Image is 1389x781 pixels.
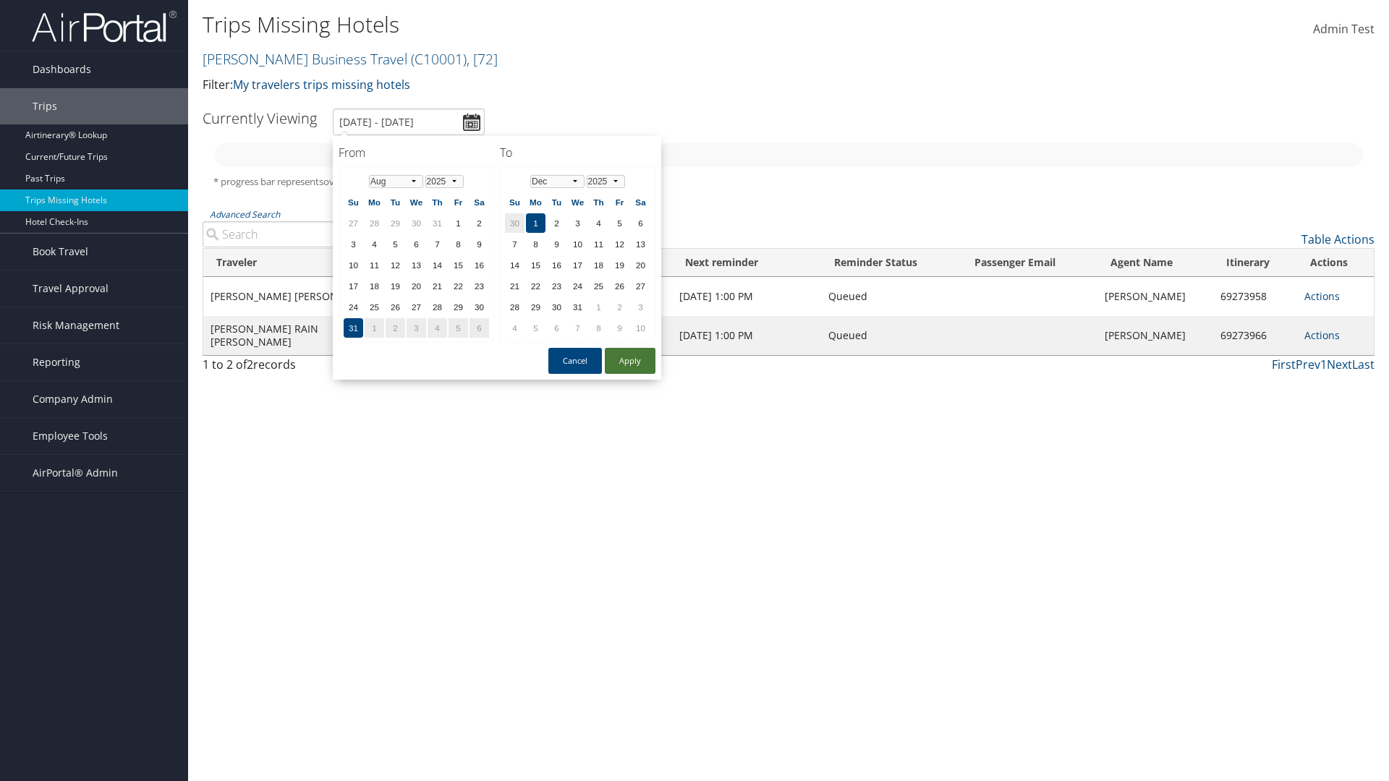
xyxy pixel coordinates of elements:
[526,192,545,212] th: Mo
[526,234,545,254] td: 8
[1097,249,1213,277] th: Agent Name
[505,276,524,296] td: 21
[470,192,489,212] th: Sa
[672,277,822,316] td: [DATE] 1:00 PM
[33,270,109,307] span: Travel Approval
[526,276,545,296] td: 22
[233,77,410,93] a: My travelers trips missing hotels
[526,318,545,338] td: 5
[547,276,566,296] td: 23
[1213,249,1297,277] th: Itinerary
[1352,357,1375,372] a: Last
[33,455,118,491] span: AirPortal® Admin
[568,318,587,338] td: 7
[33,418,108,454] span: Employee Tools
[344,213,363,233] td: 27
[821,316,961,355] td: Queued
[1301,231,1375,247] a: Table Actions
[631,255,650,275] td: 20
[407,255,426,275] td: 13
[568,255,587,275] td: 17
[365,213,384,233] td: 28
[961,249,1098,277] th: Passenger Email: activate to sort column ascending
[610,234,629,254] td: 12
[547,297,566,317] td: 30
[610,213,629,233] td: 5
[505,234,524,254] td: 7
[547,213,566,233] td: 2
[344,318,363,338] td: 31
[344,276,363,296] td: 17
[589,276,608,296] td: 25
[449,297,468,317] td: 29
[568,276,587,296] td: 24
[365,234,384,254] td: 4
[547,318,566,338] td: 6
[526,255,545,275] td: 15
[449,255,468,275] td: 15
[470,276,489,296] td: 23
[203,249,388,277] th: Traveler: activate to sort column ascending
[672,249,822,277] th: Next reminder
[386,297,405,317] td: 26
[589,318,608,338] td: 8
[1272,357,1296,372] a: First
[407,318,426,338] td: 3
[428,192,447,212] th: Th
[505,213,524,233] td: 30
[589,297,608,317] td: 1
[386,318,405,338] td: 2
[470,234,489,254] td: 9
[428,234,447,254] td: 7
[505,318,524,338] td: 4
[33,344,80,380] span: Reporting
[500,145,655,161] h4: To
[505,192,524,212] th: Su
[505,255,524,275] td: 14
[1313,7,1375,52] a: Admin Test
[386,234,405,254] td: 5
[1304,328,1340,342] a: Actions
[247,357,253,372] span: 2
[365,276,384,296] td: 18
[1213,316,1297,355] td: 69273966
[407,276,426,296] td: 20
[631,276,650,296] td: 27
[449,234,468,254] td: 8
[631,297,650,317] td: 3
[467,49,498,69] span: , [ 72 ]
[411,49,467,69] span: ( C10001 )
[610,192,629,212] th: Fr
[365,318,384,338] td: 1
[365,255,384,275] td: 11
[470,318,489,338] td: 6
[428,255,447,275] td: 14
[568,234,587,254] td: 10
[339,145,494,161] h4: From
[631,234,650,254] td: 13
[428,213,447,233] td: 31
[33,234,88,270] span: Book Travel
[33,88,57,124] span: Trips
[344,255,363,275] td: 10
[547,234,566,254] td: 9
[505,297,524,317] td: 28
[203,9,984,40] h1: Trips Missing Hotels
[203,108,317,128] h3: Currently Viewing
[589,213,608,233] td: 4
[589,255,608,275] td: 18
[526,213,545,233] td: 1
[428,297,447,317] td: 28
[1304,289,1340,303] a: Actions
[1213,277,1297,316] td: 69273958
[631,192,650,212] th: Sa
[344,192,363,212] th: Su
[1327,357,1352,372] a: Next
[365,192,384,212] th: Mo
[631,318,650,338] td: 10
[568,297,587,317] td: 31
[610,318,629,338] td: 9
[386,255,405,275] td: 12
[821,277,961,316] td: Queued
[210,208,280,221] a: Advanced Search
